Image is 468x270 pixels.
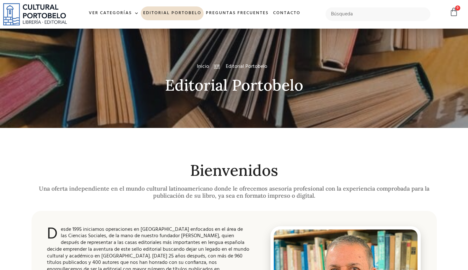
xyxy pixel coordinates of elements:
h2: Editorial Portobelo [32,77,437,94]
a: Editorial Portobelo [141,6,204,20]
a: Contacto [271,6,303,20]
a: Inicio [197,63,209,70]
h2: Una oferta independiente en el mundo cultural latinoamericano donde le ofrecemos asesoría profesi... [32,185,437,199]
h2: Bienvenidos [32,162,437,179]
span: D [47,226,58,242]
span: 0 [455,5,460,11]
span: Editorial Portobelo [224,63,267,70]
a: Preguntas frecuentes [204,6,271,20]
input: Búsqueda [326,7,431,21]
a: Ver Categorías [87,6,141,20]
a: 0 [449,7,458,17]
